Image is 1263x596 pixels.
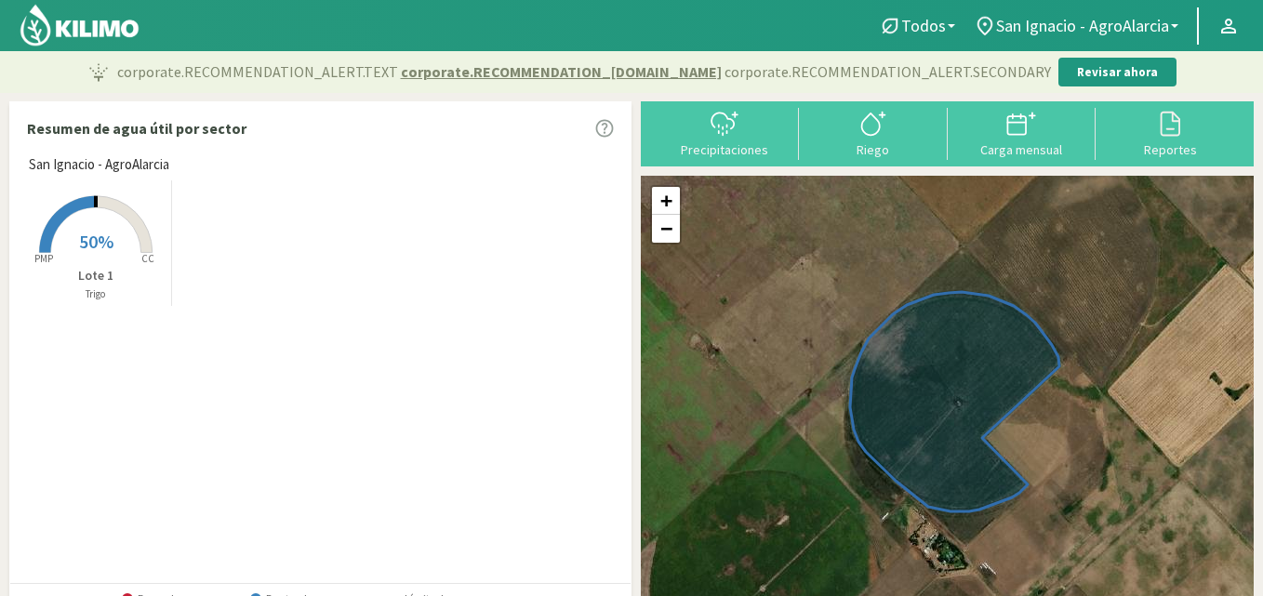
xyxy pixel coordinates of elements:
span: 50% [79,230,113,253]
tspan: PMP [33,252,52,265]
tspan: CC [141,252,154,265]
div: Reportes [1101,143,1239,156]
img: Kilimo [19,3,140,47]
p: Resumen de agua útil por sector [27,117,246,139]
div: Riego [804,143,942,156]
p: Trigo [20,286,171,302]
a: Zoom out [652,215,680,243]
button: Riego [799,108,948,157]
span: San Ignacio - AgroAlarcia [996,16,1169,35]
div: Carga mensual [953,143,1091,156]
span: San Ignacio - AgroAlarcia [29,154,169,176]
p: Lote 1 [20,266,171,285]
button: Reportes [1096,108,1244,157]
button: Revisar ahora [1058,58,1177,87]
button: Carga mensual [948,108,1097,157]
p: Revisar ahora [1077,63,1158,82]
button: Precipitaciones [650,108,799,157]
span: Todos [901,16,946,35]
span: corporate.RECOMMENDATION_[DOMAIN_NAME] [401,60,722,83]
div: Precipitaciones [656,143,793,156]
span: corporate.RECOMMENDATION_ALERT.SECONDARY [725,60,1051,83]
a: Zoom in [652,187,680,215]
p: corporate.RECOMMENDATION_ALERT.TEXT [117,60,1051,83]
